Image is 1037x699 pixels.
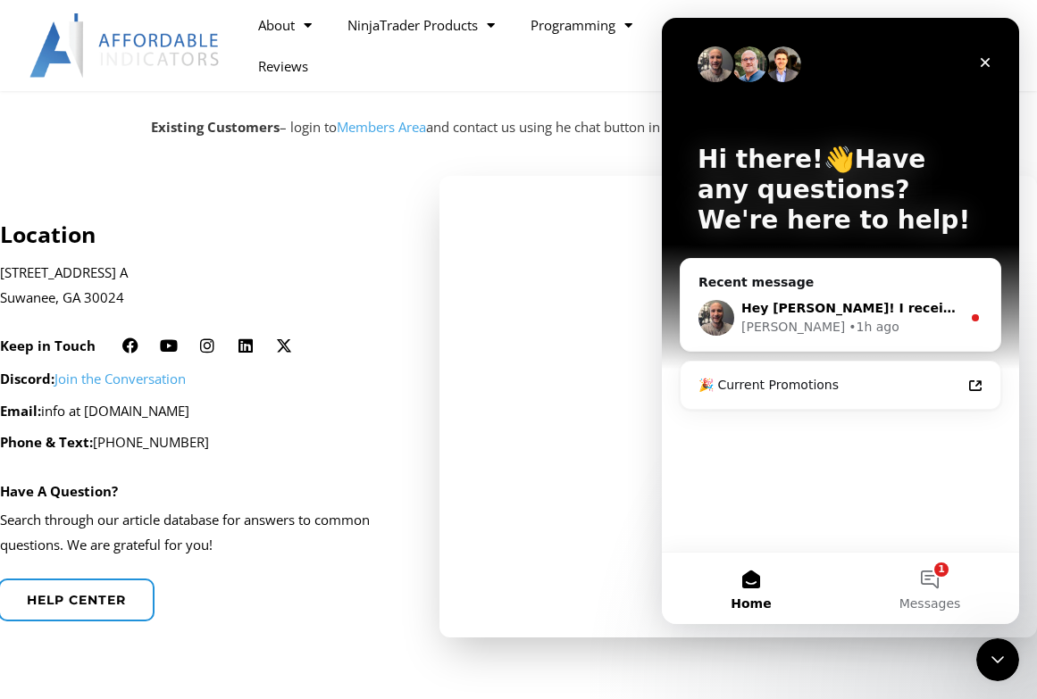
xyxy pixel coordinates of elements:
img: LogoAI | Affordable Indicators – NinjaTrader [29,13,222,78]
iframe: Intercom live chat [976,638,1019,681]
a: Futures Trading [650,4,799,46]
a: Reviews [240,46,326,87]
strong: Existing Customers [151,118,280,136]
a: NinjaTrader Products [330,4,513,46]
a: Programming [513,4,650,46]
a: Members Area [337,118,426,136]
a: About [240,4,330,46]
iframe: Intercom live chat [662,18,1019,624]
a: Join the Conversation [54,370,186,387]
span: Help center [27,594,126,606]
iframe: Affordable Indicators, Inc. [466,219,1010,595]
nav: Menu [240,4,805,87]
p: – login to and contact us using he chat button in the bottom right corner of any page. [9,115,1028,140]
